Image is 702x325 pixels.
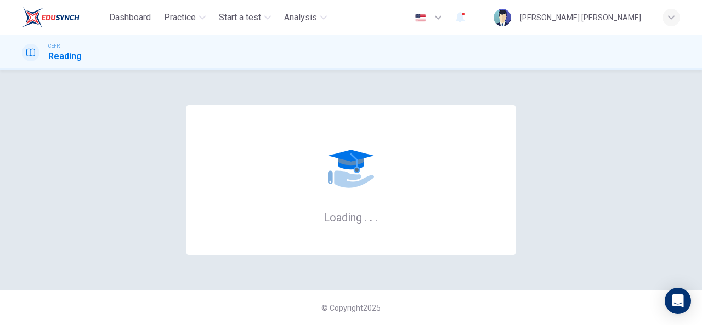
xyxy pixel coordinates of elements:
h6: . [364,207,367,225]
h6: . [375,207,378,225]
h6: Loading [324,210,378,224]
button: Start a test [214,8,275,27]
img: Profile picture [494,9,511,26]
h6: . [369,207,373,225]
button: Practice [160,8,210,27]
span: Start a test [219,11,261,24]
span: © Copyright 2025 [321,304,381,312]
img: EduSynch logo [22,7,80,28]
img: en [414,14,427,22]
span: Analysis [284,11,317,24]
div: Open Intercom Messenger [665,288,691,314]
button: Analysis [280,8,331,27]
a: EduSynch logo [22,7,105,28]
div: [PERSON_NAME] [PERSON_NAME] SIN [520,11,649,24]
span: CEFR [48,42,60,50]
span: Dashboard [109,11,151,24]
button: Dashboard [105,8,155,27]
h1: Reading [48,50,82,63]
span: Practice [164,11,196,24]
